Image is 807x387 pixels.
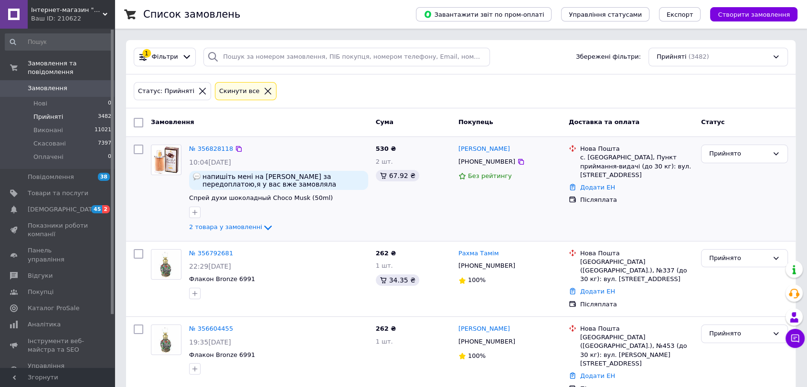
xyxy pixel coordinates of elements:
span: 0 [108,153,111,161]
a: [PERSON_NAME] [458,324,510,334]
a: Фото товару [151,145,181,175]
img: Фото товару [152,145,181,175]
span: Нові [33,99,47,108]
a: 2 товара у замовленні [189,223,274,230]
span: Аналітика [28,320,61,329]
a: Флакон Bronze 6991 [189,351,255,358]
span: Оплачені [33,153,64,161]
button: Створити замовлення [710,7,797,21]
button: Завантажити звіт по пром-оплаті [416,7,552,21]
span: Експорт [667,11,693,18]
h1: Список замовлень [143,9,240,20]
img: :speech_balloon: [193,173,201,180]
div: [PHONE_NUMBER] [457,260,517,272]
span: Покупці [28,288,53,296]
span: 0 [108,99,111,108]
span: Відгуки [28,272,53,280]
span: Статус [701,118,725,126]
span: (3482) [688,53,709,60]
span: 2 [102,205,110,213]
a: Додати ЕН [580,372,615,379]
div: Нова Пошта [580,145,693,153]
span: Доставка та оплата [569,118,639,126]
div: 34.35 ₴ [376,274,419,286]
a: № 356792681 [189,250,233,257]
a: Створити замовлення [701,10,797,18]
span: Прийняті [33,113,63,121]
span: Покупець [458,118,493,126]
button: Експорт [659,7,701,21]
span: 38 [98,173,110,181]
a: [PERSON_NAME] [458,145,510,154]
button: Чат з покупцем [786,329,805,348]
div: Післяплата [580,300,693,309]
img: Фото товару [154,250,179,279]
span: 262 ₴ [376,250,396,257]
div: [PHONE_NUMBER] [457,335,517,348]
div: Нова Пошта [580,324,693,333]
input: Пошук за номером замовлення, ПІБ покупця, номером телефону, Email, номером накладної [203,48,490,66]
span: 11021 [95,126,111,135]
div: Прийнято [709,253,768,263]
a: Додати ЕН [580,184,615,191]
div: Ваш ID: 210622 [31,14,115,23]
a: Фото товару [151,324,181,355]
a: Фото товару [151,249,181,280]
span: Замовлення та повідомлення [28,59,115,76]
span: напишіть мені на [PERSON_NAME] за передоплатою,я у вас вже замовляла парфуми [202,173,364,188]
span: 19:35[DATE] [189,338,231,346]
span: 22:29[DATE] [189,262,231,270]
div: Нова Пошта [580,249,693,258]
div: с. [GEOGRAPHIC_DATA], Пункт приймання-видачі (до 30 кг): вул. [STREET_ADDRESS] [580,153,693,179]
div: Статус: Прийняті [136,86,196,96]
span: 3482 [98,113,111,121]
span: 100% [468,352,486,359]
div: Прийнято [709,329,768,339]
span: [DEMOGRAPHIC_DATA] [28,205,98,214]
span: Скасовані [33,139,66,148]
span: Товари та послуги [28,189,88,198]
span: Виконані [33,126,63,135]
span: Створити замовлення [718,11,790,18]
div: 67.92 ₴ [376,170,419,181]
span: 100% [468,276,486,283]
a: № 356828118 [189,145,233,152]
span: 45 [91,205,102,213]
span: Завантажити звіт по пром-оплаті [424,10,544,19]
span: 10:04[DATE] [189,158,231,166]
div: Прийнято [709,149,768,159]
span: 530 ₴ [376,145,396,152]
span: Повідомлення [28,173,74,181]
div: [GEOGRAPHIC_DATA] ([GEOGRAPHIC_DATA].), №453 (до 30 кг): вул. [PERSON_NAME][STREET_ADDRESS] [580,333,693,368]
span: Замовлення [151,118,194,126]
a: Додати ЕН [580,288,615,295]
span: Інтернет-магазин "Arabian parfum" [31,6,103,14]
div: [PHONE_NUMBER] [457,156,517,168]
div: Cкинути все [217,86,262,96]
span: 1 шт. [376,262,393,269]
span: Управління статусами [569,11,642,18]
div: [GEOGRAPHIC_DATA] ([GEOGRAPHIC_DATA].), №337 (до 30 кг): вул. [STREET_ADDRESS] [580,258,693,284]
a: Спрей духи шоколадный Choco Musk (50ml) [189,194,333,201]
span: 7397 [98,139,111,148]
span: Прийняті [657,52,686,62]
span: Cума [376,118,393,126]
div: Післяплата [580,196,693,204]
span: Панель управління [28,246,88,263]
span: Флакон Bronze 6991 [189,275,255,282]
span: Збережені фільтри: [576,52,641,62]
span: Фільтри [152,52,178,62]
input: Пошук [5,33,112,51]
span: 2 шт. [376,158,393,165]
span: Управління сайтом [28,362,88,379]
span: Без рейтингу [468,172,512,179]
button: Управління статусами [561,7,649,21]
span: Показники роботи компанії [28,221,88,239]
span: 1 шт. [376,338,393,345]
a: № 356604455 [189,325,233,332]
span: Каталог ProSale [28,304,79,313]
span: Замовлення [28,84,67,93]
img: Фото товару [154,325,179,355]
span: 262 ₴ [376,325,396,332]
